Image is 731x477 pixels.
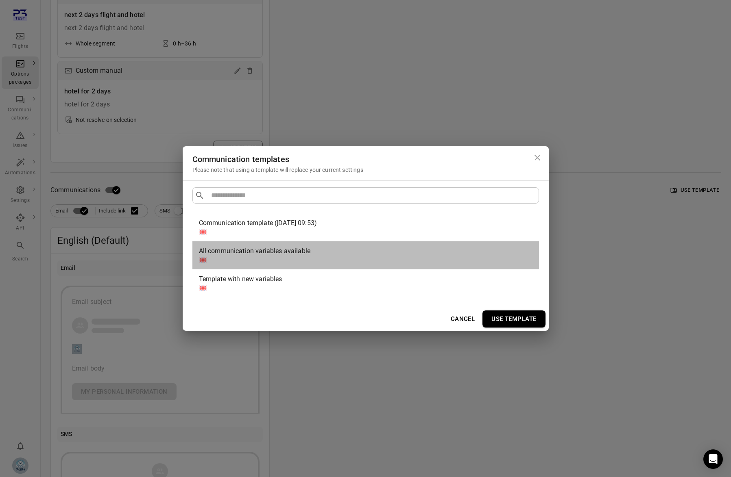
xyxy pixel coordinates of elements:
[199,246,529,256] div: All communication variables available
[192,213,539,241] div: Communication template ([DATE] 09:53)
[703,449,723,469] div: Open Intercom Messenger
[192,153,539,166] div: Communication templates
[529,150,546,166] button: Close dialog
[482,310,545,327] button: Use template
[199,274,529,284] div: Template with new variables
[192,241,539,269] div: All communication variables available
[446,310,480,327] button: Cancel
[192,166,539,174] div: Please note that using a template will replace your current settings
[192,269,539,297] div: Template with new variables
[199,218,529,228] div: Communication template ([DATE] 09:53)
